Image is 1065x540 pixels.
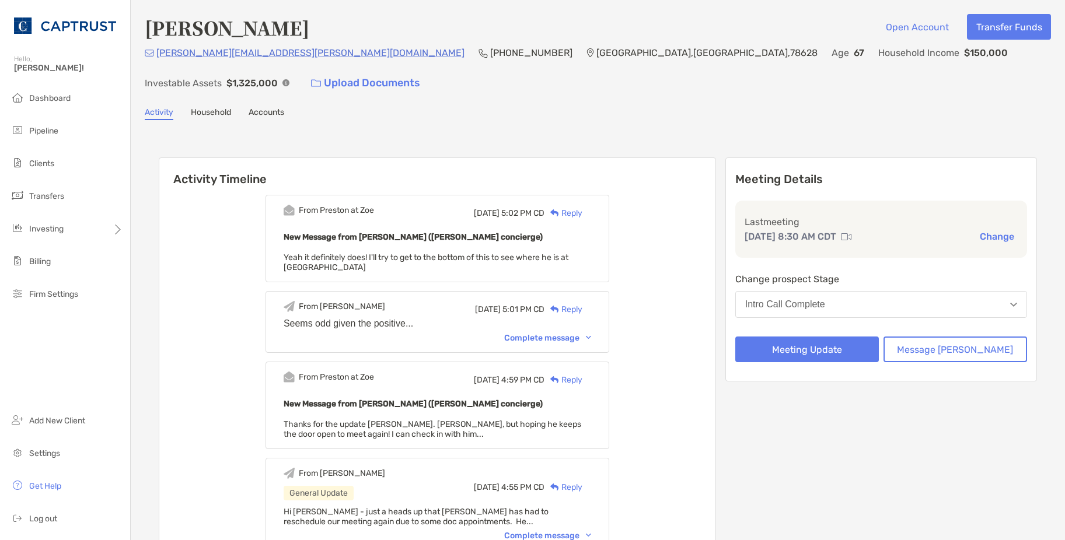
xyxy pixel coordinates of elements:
[159,158,715,186] h6: Activity Timeline
[854,45,864,60] p: 67
[735,291,1027,318] button: Intro Call Complete
[284,371,295,383] img: Event icon
[832,45,849,60] p: Age
[29,126,58,136] span: Pipeline
[735,336,879,362] button: Meeting Update
[878,45,959,60] p: Household Income
[877,14,958,40] button: Open Account
[299,468,385,478] div: From [PERSON_NAME]
[544,374,582,386] div: Reply
[11,188,25,202] img: transfers icon
[474,208,500,218] span: [DATE]
[884,336,1027,362] button: Message [PERSON_NAME]
[11,254,25,268] img: billing icon
[14,63,123,73] span: [PERSON_NAME]!
[550,483,559,491] img: Reply icon
[11,221,25,235] img: investing icon
[735,272,1027,286] p: Change prospect Stage
[284,399,543,409] b: New Message from [PERSON_NAME] ([PERSON_NAME] concierge)
[29,416,85,426] span: Add New Client
[11,286,25,300] img: firm-settings icon
[145,50,154,57] img: Email Icon
[11,413,25,427] img: add_new_client icon
[586,48,594,58] img: Location Icon
[284,318,591,329] div: Seems odd given the positive...
[596,45,818,60] p: [GEOGRAPHIC_DATA] , [GEOGRAPHIC_DATA] , 78628
[29,481,61,491] span: Get Help
[967,14,1051,40] button: Transfer Funds
[11,511,25,525] img: logout icon
[299,205,374,215] div: From Preston at Zoe
[976,230,1018,243] button: Change
[586,534,591,537] img: Chevron icon
[284,486,354,500] div: General Update
[284,205,295,216] img: Event icon
[502,304,544,314] span: 5:01 PM CD
[475,304,501,314] span: [DATE]
[145,14,309,41] h4: [PERSON_NAME]
[191,107,231,120] a: Household
[145,76,222,90] p: Investable Assets
[501,208,544,218] span: 5:02 PM CD
[226,76,278,90] p: $1,325,000
[586,336,591,339] img: Chevron icon
[11,446,25,460] img: settings icon
[29,257,51,267] span: Billing
[29,159,54,169] span: Clients
[29,448,60,458] span: Settings
[29,289,78,299] span: Firm Settings
[284,232,543,242] b: New Message from [PERSON_NAME] ([PERSON_NAME] concierge)
[29,224,64,234] span: Investing
[29,93,71,103] span: Dashboard
[29,191,64,201] span: Transfers
[11,90,25,104] img: dashboard icon
[745,229,836,244] p: [DATE] 8:30 AM CDT
[474,482,500,492] span: [DATE]
[311,79,321,87] img: button icon
[544,303,582,315] div: Reply
[745,215,1018,229] p: Last meeting
[249,107,284,120] a: Accounts
[284,419,581,439] span: Thanks for the update [PERSON_NAME]. [PERSON_NAME], but hoping he keeps the door open to meet aga...
[964,45,1008,60] p: $150,000
[299,301,385,311] div: From [PERSON_NAME]
[474,375,500,385] span: [DATE]
[29,514,57,524] span: Log out
[11,478,25,492] img: get-help icon
[11,156,25,170] img: clients icon
[284,468,295,479] img: Event icon
[303,71,428,96] a: Upload Documents
[544,481,582,493] div: Reply
[1010,303,1017,307] img: Open dropdown arrow
[145,107,173,120] a: Activity
[284,301,295,312] img: Event icon
[501,375,544,385] span: 4:59 PM CD
[282,79,289,86] img: Info Icon
[544,207,582,219] div: Reply
[550,306,559,313] img: Reply icon
[841,232,851,241] img: communication type
[504,333,591,343] div: Complete message
[284,253,568,272] span: Yeah it definitely does! I'll try to get to the bottom of this to see where he is at [GEOGRAPHIC_...
[156,45,465,60] p: [PERSON_NAME][EMAIL_ADDRESS][PERSON_NAME][DOMAIN_NAME]
[299,372,374,382] div: From Preston at Zoe
[490,45,572,60] p: [PHONE_NUMBER]
[550,209,559,217] img: Reply icon
[479,48,488,58] img: Phone Icon
[501,482,544,492] span: 4:55 PM CD
[745,299,825,310] div: Intro Call Complete
[550,376,559,384] img: Reply icon
[14,5,116,47] img: CAPTRUST Logo
[735,172,1027,187] p: Meeting Details
[11,123,25,137] img: pipeline icon
[284,507,549,527] span: Hi [PERSON_NAME] - just a heads up that [PERSON_NAME] has had to reschedule our meeting again due...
